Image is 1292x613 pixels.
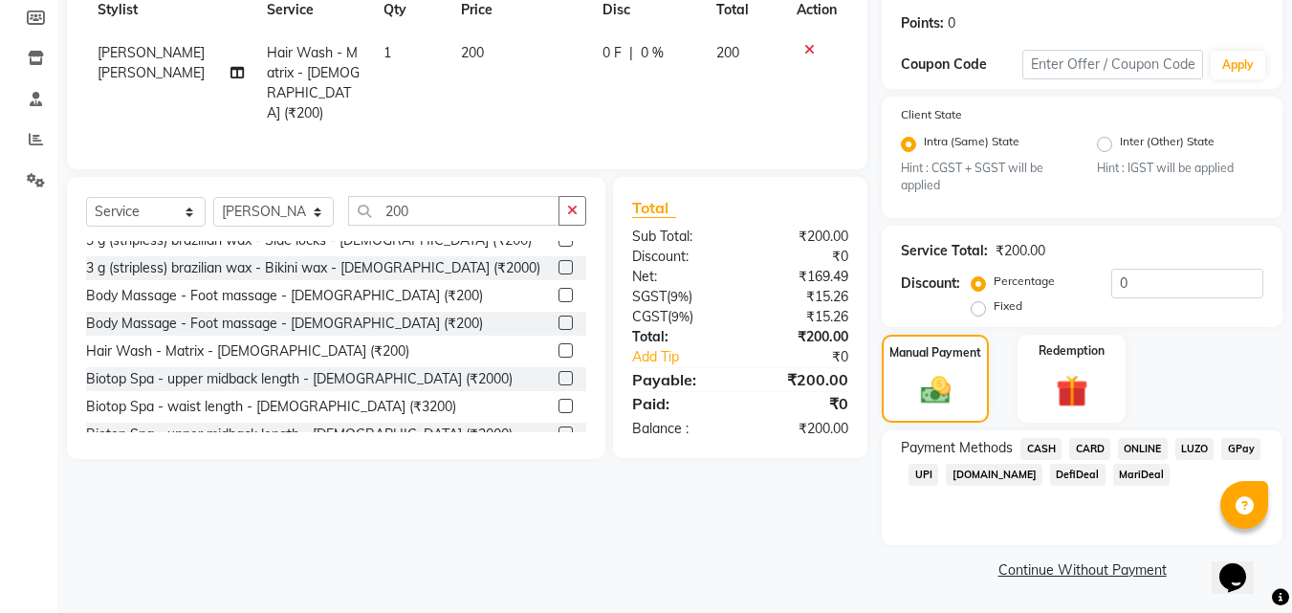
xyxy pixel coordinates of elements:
span: 0 % [641,43,664,63]
span: UPI [909,464,938,486]
div: ₹200.00 [740,368,863,391]
span: CARD [1069,438,1110,460]
span: | [629,43,633,63]
a: Continue Without Payment [886,560,1279,580]
span: SGST [632,288,667,305]
span: [DOMAIN_NAME] [946,464,1042,486]
div: ₹0 [740,247,863,267]
label: Redemption [1039,342,1105,360]
div: ₹0 [740,392,863,415]
span: 1 [383,44,391,61]
label: Percentage [994,273,1055,290]
div: Hair Wash - Matrix - [DEMOGRAPHIC_DATA] (₹200) [86,341,409,361]
label: Inter (Other) State [1120,133,1215,156]
span: LUZO [1175,438,1215,460]
div: ₹15.26 [740,307,863,327]
div: Total: [618,327,740,347]
span: CASH [1020,438,1062,460]
div: 3 g (stripless) brazilian wax - Side locks - [DEMOGRAPHIC_DATA] (₹200) [86,230,532,251]
img: _cash.svg [911,373,960,407]
div: Body Massage - Foot massage - [DEMOGRAPHIC_DATA] (₹200) [86,286,483,306]
div: ₹200.00 [740,419,863,439]
div: Net: [618,267,740,287]
span: Payment Methods [901,438,1013,458]
div: Biotop Spa - waist length - [DEMOGRAPHIC_DATA] (₹3200) [86,397,456,417]
span: DefiDeal [1050,464,1106,486]
div: 0 [948,13,955,33]
label: Manual Payment [889,344,981,361]
input: Enter Offer / Coupon Code [1022,50,1203,79]
span: 9% [670,289,689,304]
div: ₹200.00 [740,227,863,247]
div: ₹169.49 [740,267,863,287]
div: Discount: [618,247,740,267]
iframe: chat widget [1212,536,1273,594]
div: Balance : [618,419,740,439]
button: Apply [1211,51,1265,79]
div: Paid: [618,392,740,415]
span: Hair Wash - Matrix - [DEMOGRAPHIC_DATA] (₹200) [267,44,360,121]
span: 0 F [602,43,622,63]
div: Points: [901,13,944,33]
small: Hint : IGST will be applied [1097,160,1263,177]
div: Biotop Spa - upper midback length - [DEMOGRAPHIC_DATA] (₹2000) [86,425,513,445]
div: ( ) [618,307,740,327]
label: Intra (Same) State [924,133,1019,156]
div: 3 g (stripless) brazilian wax - Bikini wax - [DEMOGRAPHIC_DATA] (₹2000) [86,258,540,278]
div: ₹15.26 [740,287,863,307]
a: Add Tip [618,347,760,367]
img: _gift.svg [1046,371,1098,410]
small: Hint : CGST + SGST will be applied [901,160,1067,195]
div: Payable: [618,368,740,391]
span: GPay [1221,438,1260,460]
span: 200 [461,44,484,61]
div: ₹200.00 [740,327,863,347]
div: Body Massage - Foot massage - [DEMOGRAPHIC_DATA] (₹200) [86,314,483,334]
input: Search or Scan [348,196,559,226]
span: 200 [716,44,739,61]
span: CGST [632,308,668,325]
span: 9% [671,309,690,324]
div: Discount: [901,274,960,294]
div: Service Total: [901,241,988,261]
div: ₹200.00 [996,241,1045,261]
div: ₹0 [761,347,864,367]
div: ( ) [618,287,740,307]
div: Sub Total: [618,227,740,247]
span: MariDeal [1113,464,1171,486]
span: Total [632,198,676,218]
span: [PERSON_NAME] [PERSON_NAME] [98,44,205,81]
label: Fixed [994,297,1022,315]
div: Biotop Spa - upper midback length - [DEMOGRAPHIC_DATA] (₹2000) [86,369,513,389]
div: Coupon Code [901,55,1021,75]
span: ONLINE [1118,438,1168,460]
label: Client State [901,106,962,123]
